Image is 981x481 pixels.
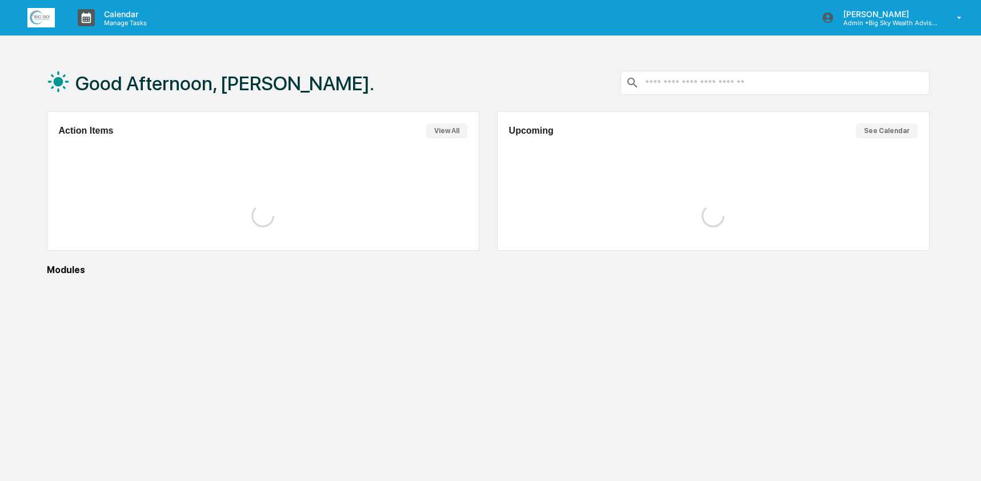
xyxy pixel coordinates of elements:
[27,8,55,27] img: logo
[834,19,940,27] p: Admin • Big Sky Wealth Advisors
[856,123,918,138] button: See Calendar
[509,126,554,136] h2: Upcoming
[75,72,374,95] h1: Good Afternoon, [PERSON_NAME].
[834,9,940,19] p: [PERSON_NAME]
[95,19,153,27] p: Manage Tasks
[95,9,153,19] p: Calendar
[59,126,114,136] h2: Action Items
[426,123,467,138] button: View All
[47,264,930,275] div: Modules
